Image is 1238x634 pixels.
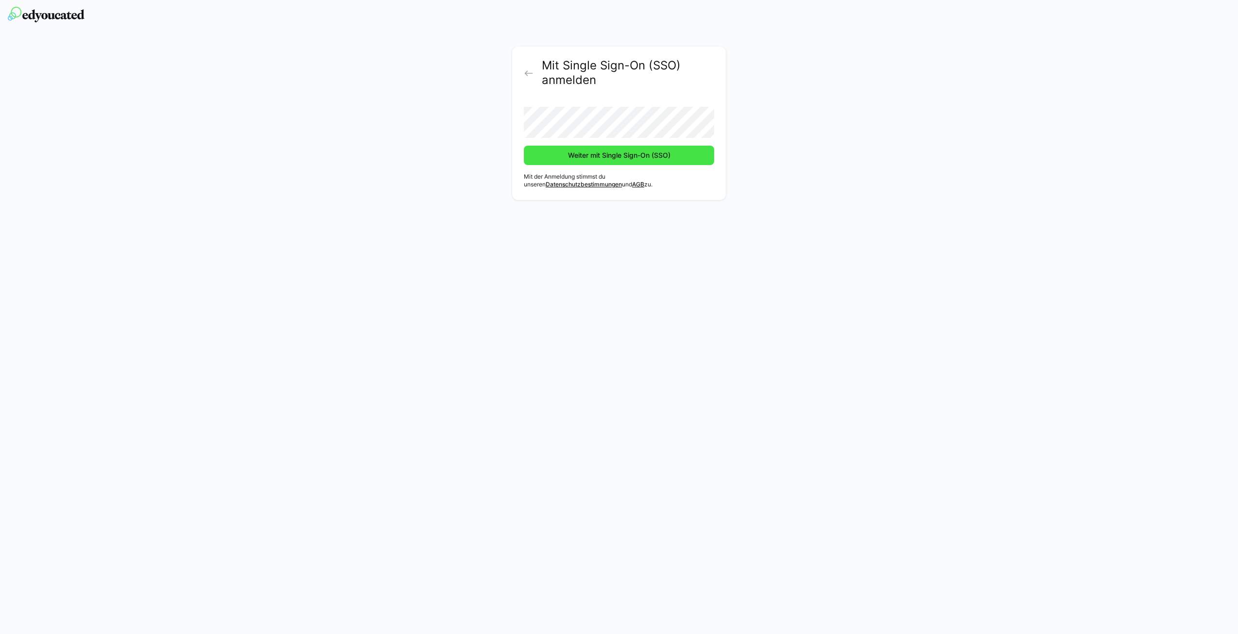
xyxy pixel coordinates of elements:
[546,181,622,188] a: Datenschutzbestimmungen
[542,58,714,87] h2: Mit Single Sign-On (SSO) anmelden
[632,181,644,188] a: AGB
[567,150,672,160] span: Weiter mit Single Sign-On (SSO)
[524,146,714,165] button: Weiter mit Single Sign-On (SSO)
[8,7,84,22] img: edyoucated
[524,173,714,188] p: Mit der Anmeldung stimmst du unseren und zu.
